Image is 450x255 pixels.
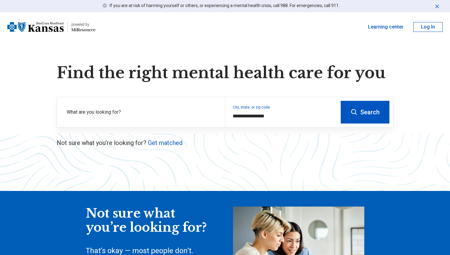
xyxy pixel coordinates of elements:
a: Blue Cross Blue Shield Kansaspowered by [7,20,96,34]
h1: Find the right mental health care for you [57,64,393,82]
button: Search [341,101,389,124]
img: Blue Cross Blue Shield Kansas [7,20,64,34]
button: Dismiss [434,2,440,10]
a: Learning center [368,23,403,31]
div: Not sure what you’re looking for? [86,207,208,234]
a: Get matched [148,139,182,147]
label: What are you looking for? [67,108,218,116]
div: powered by [71,22,96,27]
p: Not sure what you’re looking for? [57,139,393,147]
button: Log In [413,22,443,32]
p: If you are at risk of harming yourself or others, or experiencing a mental health crisis, call 98... [110,2,339,9]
